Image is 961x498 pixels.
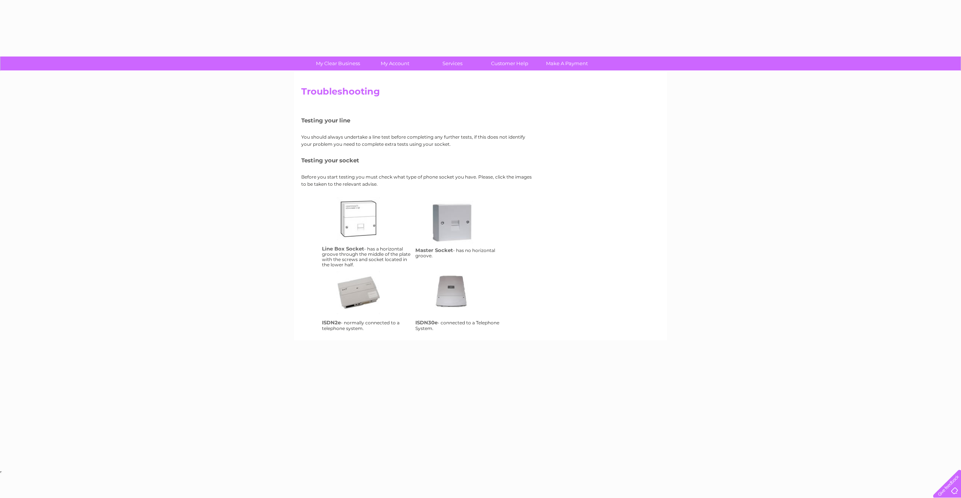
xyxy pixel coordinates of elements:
[479,57,541,70] a: Customer Help
[413,269,507,333] td: - connected to a Telephone System.
[413,195,507,269] td: - has no horizontal groove.
[430,271,490,331] a: isdn30e
[430,200,490,261] a: ms
[301,173,535,188] p: Before you start testing you must check what type of phone socket you have. Please, click the ima...
[364,57,426,70] a: My Account
[301,86,660,101] h2: Troubleshooting
[421,57,484,70] a: Services
[301,117,535,124] h5: Testing your line
[415,247,453,253] h4: Master Socket
[320,195,413,269] td: - has a horizontal groove through the middle of the plate with the screws and socket located in t...
[307,57,369,70] a: My Clear Business
[320,269,413,333] td: - normally connected to a telephone system.
[301,133,535,148] p: You should always undertake a line test before completing any further tests, if this does not ide...
[322,319,341,325] h4: ISDN2e
[301,157,535,163] h5: Testing your socket
[322,246,364,252] h4: Line Box Socket
[536,57,598,70] a: Make A Payment
[337,271,397,331] a: isdn2e
[337,197,397,257] a: lbs
[415,319,438,325] h4: ISDN30e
